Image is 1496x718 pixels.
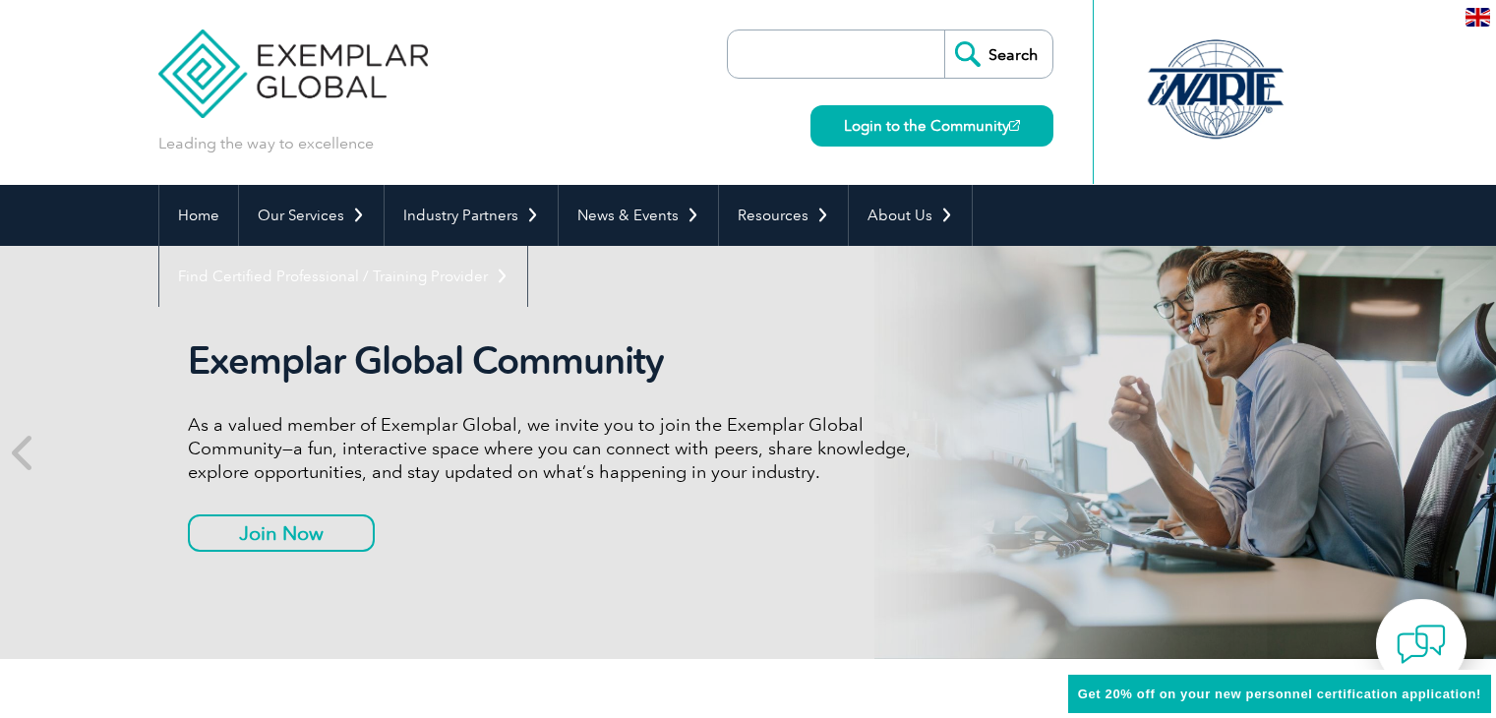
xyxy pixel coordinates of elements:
[719,185,848,246] a: Resources
[810,105,1053,147] a: Login to the Community
[159,246,527,307] a: Find Certified Professional / Training Provider
[1009,120,1020,131] img: open_square.png
[188,413,926,484] p: As a valued member of Exemplar Global, we invite you to join the Exemplar Global Community—a fun,...
[1466,8,1490,27] img: en
[385,185,558,246] a: Industry Partners
[559,185,718,246] a: News & Events
[188,514,375,552] a: Join Now
[1397,620,1446,669] img: contact-chat.png
[1078,687,1481,701] span: Get 20% off on your new personnel certification application!
[188,338,926,384] h2: Exemplar Global Community
[158,133,374,154] p: Leading the way to excellence
[159,185,238,246] a: Home
[944,30,1052,78] input: Search
[849,185,972,246] a: About Us
[239,185,384,246] a: Our Services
